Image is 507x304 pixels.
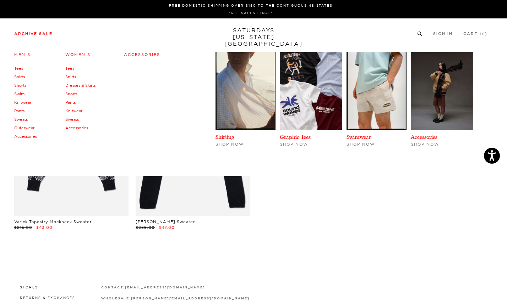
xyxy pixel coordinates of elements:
a: Varick Tapestry Mockneck Sweater [14,219,92,224]
a: Shirts [65,74,76,79]
small: 0 [482,33,485,36]
a: Knitwear [14,100,31,105]
a: Dresses & Skirts [65,83,96,88]
a: Archive Sale [14,32,53,36]
a: Knitwear [65,108,82,113]
a: Tees [65,66,74,71]
strong: wholesale: [101,297,131,300]
a: Swimwear [347,134,371,140]
a: [EMAIL_ADDRESS][DOMAIN_NAME] [125,285,205,289]
a: Tees [14,66,23,71]
a: Cart (0) [463,32,487,36]
a: Shirts [14,74,25,79]
a: Outerwear [14,125,34,130]
span: $47.00 [159,225,175,230]
span: $235.00 [136,225,155,230]
a: Graphic Tees [280,134,311,140]
a: Accessories [124,52,160,57]
a: Accessories [411,134,437,140]
a: Sign In [433,32,453,36]
a: Sweats [65,117,79,122]
a: Returns & Exchanges [20,296,75,300]
a: Sweats [14,117,28,122]
a: Men's [14,52,31,57]
p: FREE DOMESTIC SHIPPING OVER $150 TO THE CONTIGUOUS 48 STATES [17,3,485,8]
a: Shorts [65,91,77,96]
a: Accessories [14,134,37,139]
span: $43.00 [36,225,53,230]
a: Accessories [65,125,88,130]
strong: contact: [101,286,125,289]
a: Women's [65,52,91,57]
a: Shirting [216,134,234,140]
a: Pants [14,108,24,113]
p: *ALL SALES FINAL* [17,10,485,16]
a: Pants [65,100,76,105]
a: Shorts [14,83,26,88]
span: $215.00 [14,225,32,230]
a: [PERSON_NAME][EMAIL_ADDRESS][DOMAIN_NAME] [131,296,249,300]
a: Stores [20,285,38,289]
a: SATURDAYS[US_STATE][GEOGRAPHIC_DATA] [224,27,283,47]
a: Swim [14,91,24,96]
a: [PERSON_NAME] Sweater [136,219,195,224]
